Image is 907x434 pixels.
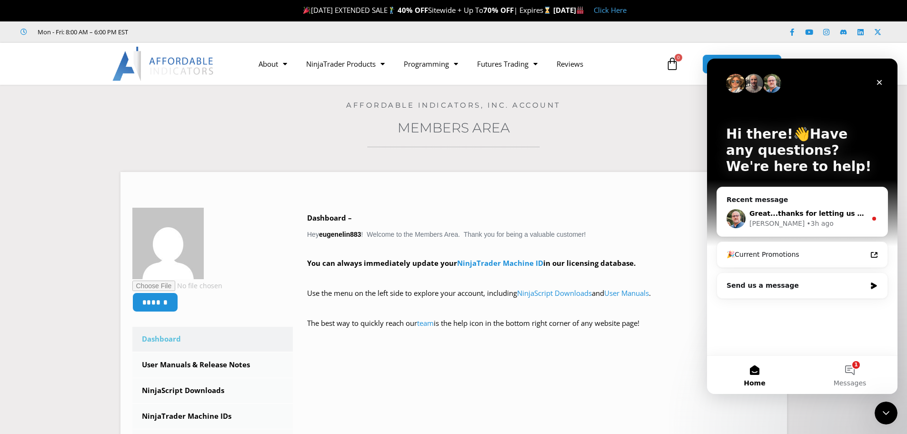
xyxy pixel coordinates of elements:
[307,258,636,268] strong: You can always immediately update your in our licensing database.
[553,5,584,15] strong: [DATE]
[112,47,215,81] img: LogoAI | Affordable Indicators – NinjaTrader
[544,7,551,14] img: ⌛
[141,27,284,37] iframe: Customer reviews powered by Trustpilot
[35,26,128,38] span: Mon - Fri: 8:00 AM – 6:00 PM EST
[346,101,561,110] a: Affordable Indicators, Inc. Account
[457,258,543,268] a: NinjaTrader Machine ID
[604,288,649,298] a: User Manuals
[132,404,293,429] a: NinjaTrader Machine IDs
[132,353,293,377] a: User Manuals & Release Notes
[319,231,361,238] strong: eugenelin883
[301,5,553,15] span: [DATE] EXTENDED SALE Sitewide + Up To | Expires
[707,59,897,394] iframe: Intercom live chat
[875,402,897,424] iframe: Intercom live chat
[388,7,395,14] img: 🏌️‍♂️
[483,5,514,15] strong: 70% OFF
[517,288,592,298] a: NinjaScript Downloads
[394,53,468,75] a: Programming
[249,53,663,75] nav: Menu
[297,53,394,75] a: NinjaTrader Products
[398,120,510,136] a: Members Area
[547,53,593,75] a: Reviews
[307,212,775,343] div: Hey ! Welcome to the Members Area. Thank you for being a valuable customer!
[398,5,428,15] strong: 40% OFF
[307,287,775,313] p: Use the menu on the left side to explore your account, including and .
[594,5,627,15] a: Click Here
[307,317,775,343] p: The best way to quickly reach our is the help icon in the bottom right corner of any website page!
[468,53,547,75] a: Futures Trading
[249,53,297,75] a: About
[577,7,584,14] img: 🏭
[303,7,310,14] img: 🎉
[132,208,204,279] img: ce5c3564b8d766905631c1cffdfddf4fd84634b52f3d98752d85c5da480e954d
[132,327,293,352] a: Dashboard
[675,54,682,61] span: 0
[417,318,434,328] a: team
[132,378,293,403] a: NinjaScript Downloads
[702,54,782,74] a: MEMBERS AREA
[307,213,352,222] b: Dashboard –
[651,50,693,78] a: 0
